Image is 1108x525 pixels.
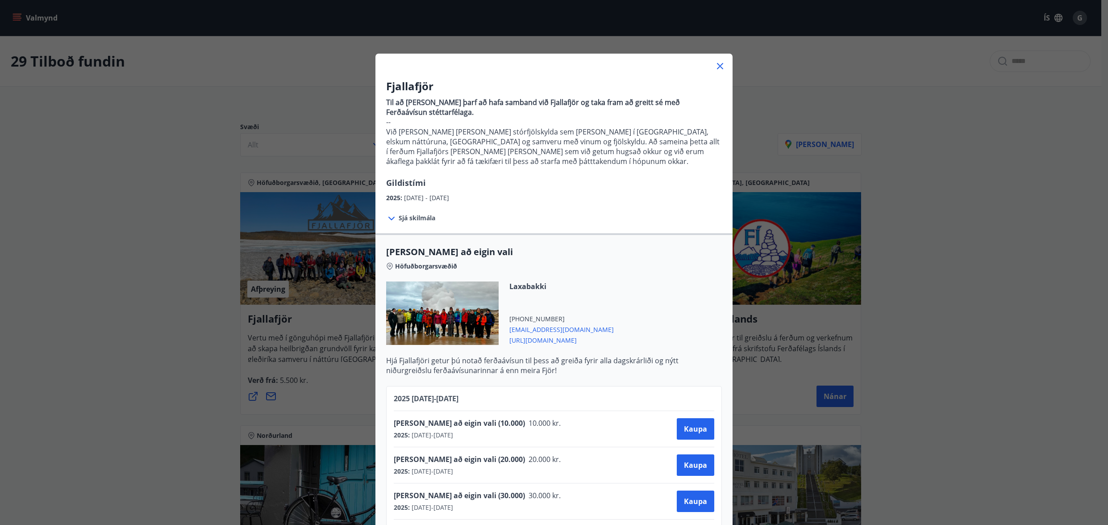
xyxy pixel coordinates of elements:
span: [DATE] - [DATE] [410,467,453,476]
span: [PERSON_NAME] að eigin vali (20.000) [394,454,525,464]
button: Kaupa [677,418,714,440]
button: Kaupa [677,454,714,476]
span: 2025 [DATE] - [DATE] [394,394,458,403]
strong: Til að [PERSON_NAME] þarf að hafa samband við Fjallafjör og taka fram að greitt sé með Ferðaávísu... [386,97,680,117]
span: 2025 : [394,431,410,440]
p: Hjá Fjallafjöri getur þú notað ferðaávísun til þess að greiða fyrir alla dagskrárliði og nýtt nið... [386,356,722,375]
span: 2025 : [394,467,410,476]
span: 20.000 kr. [525,454,563,464]
span: [DATE] - [DATE] [410,431,453,440]
span: 10.000 kr. [525,418,563,428]
span: 2025 : [394,503,410,512]
span: Kaupa [684,496,707,506]
span: [PERSON_NAME] að eigin vali [386,246,722,258]
p: Við [PERSON_NAME] [PERSON_NAME] stórfjölskylda sem [PERSON_NAME] í [GEOGRAPHIC_DATA], elskum nátt... [386,127,722,166]
span: 30.000 kr. [525,491,563,500]
h3: Fjallafjör [386,79,722,94]
span: [PERSON_NAME] að eigin vali (10.000) [394,418,525,428]
span: Sjá skilmála [399,214,435,223]
span: [DATE] - [DATE] [404,193,449,202]
span: Kaupa [684,460,707,470]
button: Kaupa [677,491,714,512]
span: Kaupa [684,424,707,434]
span: Höfuðborgarsvæðið [395,262,457,271]
span: [PERSON_NAME] að eigin vali (30.000) [394,491,525,500]
span: 2025 : [386,193,404,202]
p: -- [386,117,722,127]
span: [URL][DOMAIN_NAME] [509,334,614,345]
span: [EMAIL_ADDRESS][DOMAIN_NAME] [509,323,614,334]
span: Gildistími [386,177,426,188]
span: Laxabakki [509,281,614,291]
span: [DATE] - [DATE] [410,503,453,512]
span: [PHONE_NUMBER] [509,315,614,323]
